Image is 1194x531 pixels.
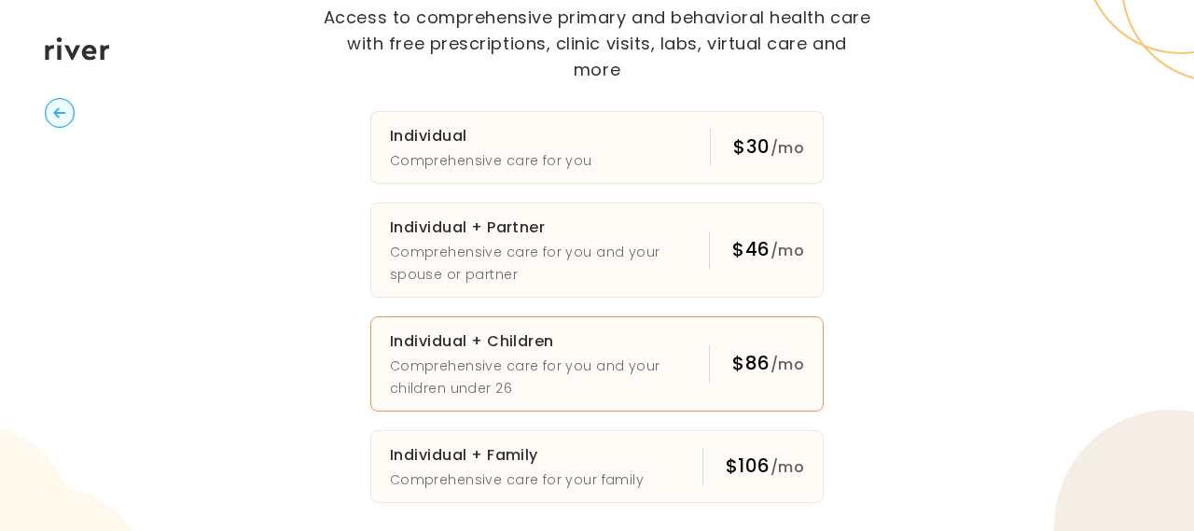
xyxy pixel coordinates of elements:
button: Individual + ChildrenComprehensive care for you and your children under 26$86/mo [370,316,824,412]
p: Comprehensive care for you and your spouse or partner [390,241,709,286]
h3: Individual + Family [390,442,644,468]
h3: Individual + Children [390,328,709,355]
div: $86 [732,350,804,378]
button: Individual + PartnerComprehensive care for you and your spouse or partner$46/mo [370,203,824,298]
button: Individual + FamilyComprehensive care for your family$106/mo [370,430,824,503]
div: $30 [733,133,804,161]
span: /mo [771,240,804,261]
span: /mo [771,354,804,375]
span: /mo [771,456,804,478]
p: Comprehensive care for you [390,149,592,172]
p: Comprehensive care for you and your children under 26 [390,355,709,399]
div: $46 [732,236,804,264]
p: Access to comprehensive primary and behavioral health care with free prescriptions, clinic visits... [322,5,872,83]
h3: Individual [390,123,592,149]
div: $106 [726,453,804,481]
button: IndividualComprehensive care for you$30/mo [370,111,824,184]
p: Comprehensive care for your family [390,468,644,491]
span: /mo [771,137,804,159]
h3: Individual + Partner [390,215,709,241]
